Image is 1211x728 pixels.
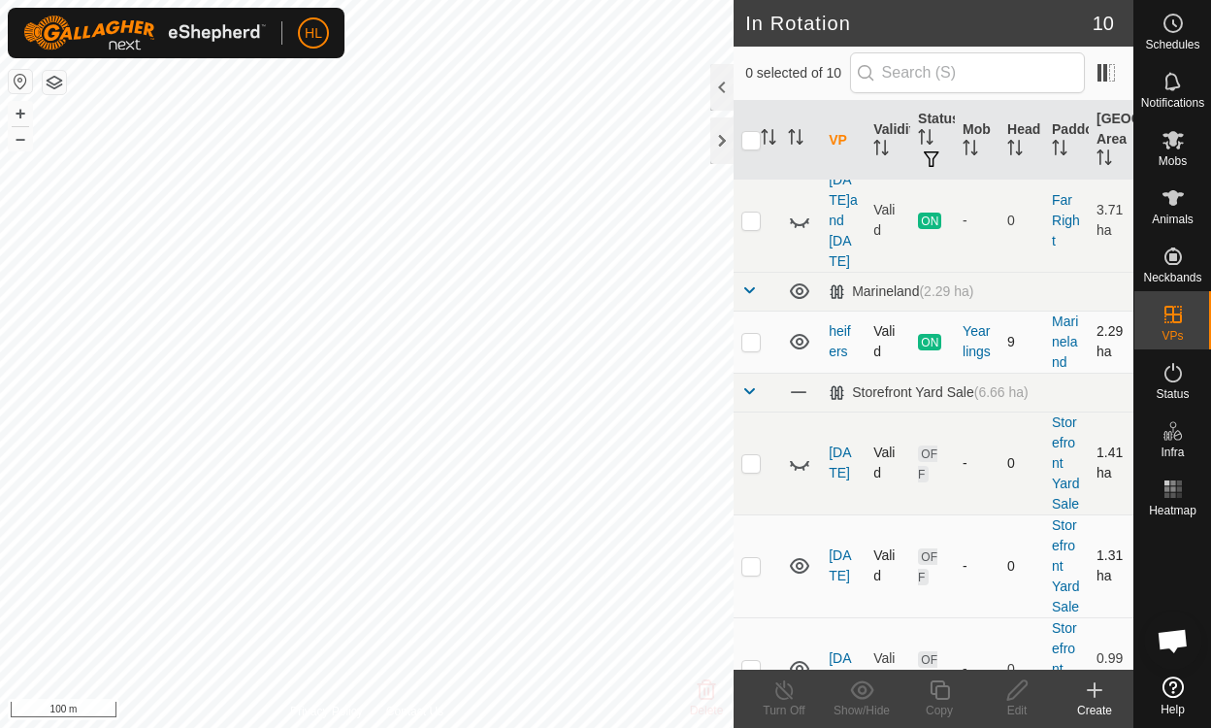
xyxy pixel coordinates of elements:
td: Valid [866,412,910,514]
th: Validity [866,101,910,181]
a: Privacy Policy [290,703,363,720]
span: (2.29 ha) [919,283,973,299]
p-sorticon: Activate to sort [788,132,803,148]
div: Storefront Yard Sale [829,384,1029,401]
span: Help [1161,704,1185,715]
span: VPs [1162,330,1183,342]
span: Animals [1152,214,1194,225]
span: 10 [1093,9,1114,38]
div: Copy [900,702,978,719]
button: Map Layers [43,71,66,94]
th: [GEOGRAPHIC_DATA] Area [1089,101,1133,181]
span: Schedules [1145,39,1199,50]
a: heifers [829,323,851,359]
td: 9 [999,311,1044,373]
a: Help [1134,669,1211,723]
span: ON [918,213,941,229]
div: - [963,211,992,231]
div: - [963,556,992,577]
td: 2.29 ha [1089,311,1133,373]
td: 0 [999,169,1044,272]
div: - [963,453,992,474]
div: Edit [978,702,1056,719]
a: Marineland [1052,314,1078,370]
td: Valid [866,311,910,373]
td: Valid [866,617,910,720]
td: Valid [866,169,910,272]
a: [DATE] [829,650,851,686]
a: Storefront Yard Sale [1052,620,1080,717]
p-sorticon: Activate to sort [873,143,889,158]
td: Valid [866,514,910,617]
div: - [963,659,992,679]
td: 0.99 ha [1089,617,1133,720]
div: Yearlings [963,321,992,362]
img: Gallagher Logo [23,16,266,50]
p-sorticon: Activate to sort [1007,143,1023,158]
span: OFF [918,446,937,482]
button: + [9,102,32,125]
button: – [9,127,32,150]
a: [DATE] [829,547,851,583]
span: Neckbands [1143,272,1201,283]
th: VP [821,101,866,181]
span: (6.66 ha) [974,384,1029,400]
button: Reset Map [9,70,32,93]
td: 1.31 ha [1089,514,1133,617]
a: Storefront Yard Sale [1052,414,1080,512]
a: Open chat [1144,612,1202,670]
a: Contact Us [386,703,443,720]
span: Status [1156,388,1189,400]
div: Create [1056,702,1133,719]
p-sorticon: Activate to sort [1052,143,1067,158]
span: Notifications [1141,97,1204,109]
p-sorticon: Activate to sort [1096,152,1112,168]
td: 1.41 ha [1089,412,1133,514]
span: 0 selected of 10 [745,63,849,83]
p-sorticon: Activate to sort [761,132,776,148]
span: Heatmap [1149,505,1196,516]
a: Storefront Yard Sale [1052,517,1080,614]
p-sorticon: Activate to sort [918,132,933,148]
span: HL [305,23,322,44]
div: Show/Hide [823,702,900,719]
a: [DATE] [829,445,851,480]
td: 0 [999,412,1044,514]
input: Search (S) [850,52,1085,93]
p-sorticon: Activate to sort [963,143,978,158]
span: Mobs [1159,155,1187,167]
span: Infra [1161,447,1184,458]
th: Paddock [1044,101,1089,181]
span: ON [918,334,941,350]
div: Marineland [829,283,973,300]
th: Status [910,101,955,181]
a: Far Right [1052,192,1080,248]
span: OFF [918,548,937,585]
th: Mob [955,101,999,181]
td: 0 [999,617,1044,720]
th: Head [999,101,1044,181]
h2: In Rotation [745,12,1093,35]
td: 0 [999,514,1044,617]
span: OFF [918,651,937,688]
div: Turn Off [745,702,823,719]
td: 3.71 ha [1089,169,1133,272]
a: [DATE]and [DATE] [829,172,858,269]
